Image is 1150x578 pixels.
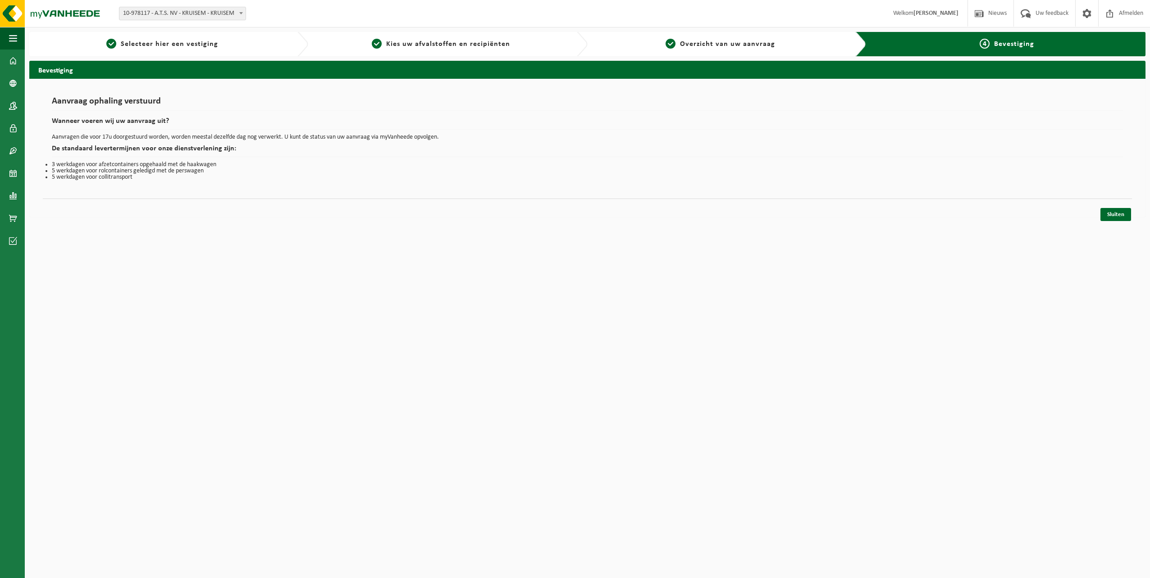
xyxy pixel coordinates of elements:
h2: De standaard levertermijnen voor onze dienstverlening zijn: [52,145,1123,157]
strong: [PERSON_NAME] [913,10,958,17]
span: Bevestiging [994,41,1034,48]
h2: Wanneer voeren wij uw aanvraag uit? [52,117,1123,130]
h1: Aanvraag ophaling verstuurd [52,97,1123,111]
p: Aanvragen die voor 17u doorgestuurd worden, worden meestal dezelfde dag nog verwerkt. U kunt de s... [52,134,1123,140]
a: 3Overzicht van uw aanvraag [592,39,849,50]
span: Overzicht van uw aanvraag [680,41,775,48]
h2: Bevestiging [29,61,1145,78]
span: 3 [666,39,675,49]
li: 5 werkdagen voor rolcontainers geledigd met de perswagen [52,168,1123,174]
span: 2 [372,39,382,49]
li: 5 werkdagen voor collitransport [52,174,1123,181]
a: 2Kies uw afvalstoffen en recipiënten [313,39,569,50]
span: 1 [106,39,116,49]
a: 1Selecteer hier een vestiging [34,39,290,50]
span: 4 [980,39,990,49]
span: Selecteer hier een vestiging [121,41,218,48]
span: Kies uw afvalstoffen en recipiënten [386,41,510,48]
span: 10-978117 - A.T.S. NV - KRUISEM - KRUISEM [119,7,246,20]
li: 3 werkdagen voor afzetcontainers opgehaald met de haakwagen [52,162,1123,168]
a: Sluiten [1100,208,1131,221]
